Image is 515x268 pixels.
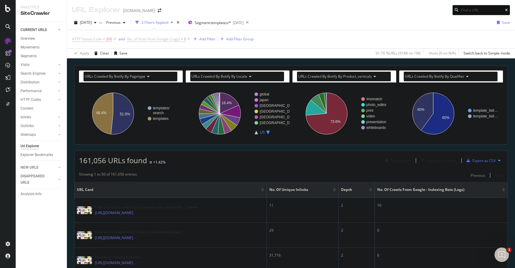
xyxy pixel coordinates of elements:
[77,231,92,239] img: main image
[21,53,37,59] div: Segments
[104,18,128,27] button: Previous
[72,36,102,42] span: HTTP Status Code
[21,53,62,59] a: Segments
[260,121,297,125] text: [GEOGRAPHIC_DATA]
[473,108,498,113] text: template_listi…
[118,36,125,42] button: and
[222,101,232,105] text: 18.4%
[366,103,387,107] text: photo_editor
[95,210,133,216] a: [URL][DOMAIN_NAME]
[104,20,121,25] span: Previous
[21,114,31,120] div: Inlinks
[383,156,411,165] button: Create alert
[21,79,56,86] a: Distribution
[127,36,180,42] span: No. of Visits from Google (Logs)
[259,98,268,102] text: japan
[494,248,509,262] iframe: Intercom live chat
[366,97,382,101] text: #nomatch
[21,79,39,86] div: Distribution
[99,20,104,25] span: vs
[233,20,244,25] div: [DATE]
[21,10,62,17] div: SiteCrawler
[133,18,175,27] button: 2 Filters Applied
[77,187,260,192] span: URL Card
[85,74,145,79] span: URLs Crawled By Botify By pagetype
[191,36,215,43] button: Add Filter
[158,8,161,13] div: arrow-right-arrow-left
[186,87,289,140] svg: A chart.
[366,120,386,124] text: presentation
[405,74,464,79] span: URLs Crawled By Botify By qualifier
[21,105,62,112] a: Content
[399,87,503,140] div: A chart.
[191,74,247,79] span: URLs Crawled By Botify By locale
[391,158,411,163] div: Create alert
[260,130,265,135] text: 1/5
[21,164,56,171] a: NEW URLS
[150,161,152,163] img: Equal
[72,18,99,27] button: [DATE]
[495,173,503,178] div: Next
[428,51,456,56] div: - Visits ( 0 on N/A )
[84,72,177,81] h4: URLs Crawled By Botify By pagetype
[21,36,62,42] a: Overview
[21,62,30,68] div: Visits
[21,114,56,120] a: Inlinks
[21,152,62,158] a: Explorer Bookmarks
[119,51,128,56] div: Save
[96,111,106,115] text: 48.4%
[21,70,56,77] a: Search Engines
[21,191,42,197] div: Analysis Info
[103,36,105,42] span: =
[21,173,56,186] a: DISAPPEARED URLS
[21,105,33,112] div: Content
[21,132,36,138] div: Sitemaps
[495,172,503,179] button: Next
[21,152,53,158] div: Explorer Bookmarks
[341,228,372,233] div: 2
[269,187,324,192] span: No. of Unique Inlinks
[79,172,137,179] div: Showing 1 to 50 of 161,056 entries
[77,256,92,264] img: main image
[260,92,269,96] text: global
[21,5,62,10] div: Analytics
[21,143,62,149] a: Url Explorer
[21,70,46,77] div: Search Engines
[269,228,336,233] div: 29
[184,35,186,43] span: 0
[461,48,510,58] button: Switch back to Simple mode
[79,87,183,140] div: A chart.
[218,36,254,43] button: Add Filter Group
[260,109,297,114] text: [GEOGRAPHIC_DATA]
[21,143,39,149] div: Url Explorer
[427,158,457,163] div: Manage Columns
[366,126,386,130] text: whiteboards
[463,51,510,56] div: Switch back to Simple mode
[21,97,41,103] div: HTTP Codes
[21,44,39,51] div: Movements
[195,20,231,25] span: Segment: templates/*
[507,248,512,252] span: 1
[21,132,56,138] a: Sitemaps
[341,187,360,192] span: Depth
[21,36,35,42] div: Overview
[186,18,244,27] button: Segment:templates/*[DATE]
[106,35,112,43] span: 200
[92,48,109,58] button: Clear
[21,164,38,171] div: NEW URLS
[377,228,505,233] div: 0
[377,187,493,192] span: No. of Crawls from Google - Indexing Bots (Logs)
[141,20,168,25] div: 2 Filters Applied
[260,115,297,119] text: [GEOGRAPHIC_DATA]
[21,97,56,103] a: HTTP Codes
[471,172,485,179] button: Previous
[502,20,510,25] div: Save
[72,48,89,58] button: Apply
[377,253,505,258] div: 6
[72,5,121,15] div: URL Explorer
[21,88,56,94] a: Performance
[472,158,496,163] div: Export as CSV
[21,88,42,94] div: Performance
[442,116,450,120] text: 60%
[260,104,297,108] text: [GEOGRAPHIC_DATA]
